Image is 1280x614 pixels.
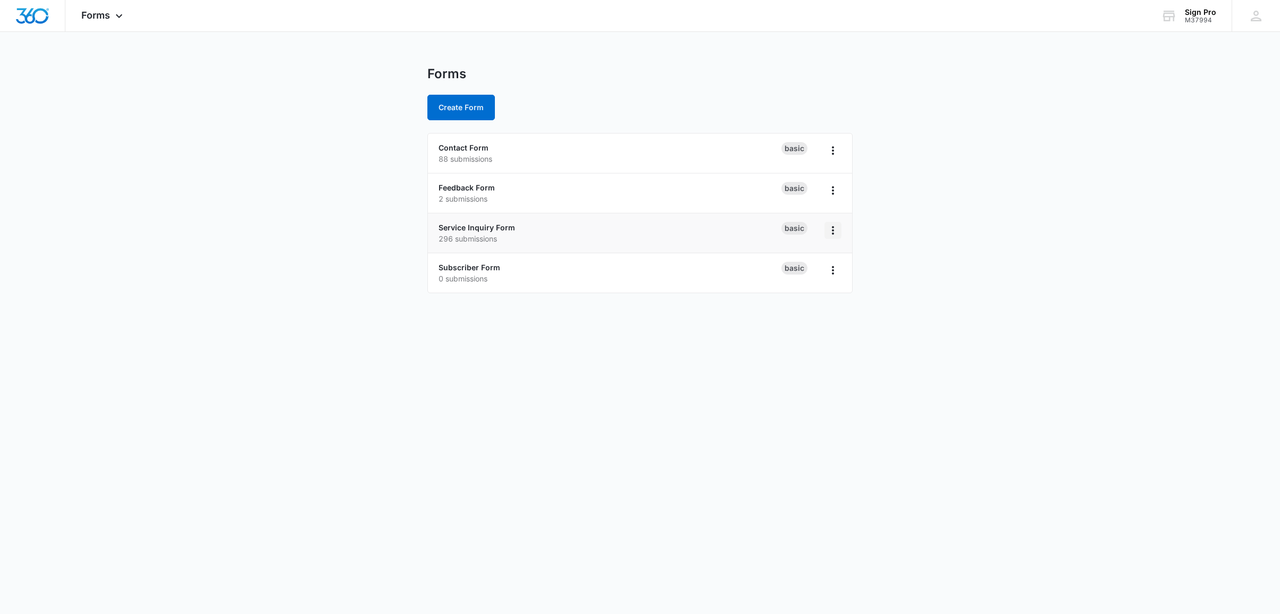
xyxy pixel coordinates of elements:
button: Create Form [427,95,495,120]
p: 0 submissions [439,273,781,284]
button: Overflow Menu [824,182,841,199]
div: Basic [781,182,807,195]
div: account name [1185,8,1216,16]
a: Subscriber Form [439,263,500,272]
a: Feedback Form [439,183,495,192]
div: Basic [781,142,807,155]
div: Basic [781,262,807,275]
button: Overflow Menu [824,262,841,279]
p: 88 submissions [439,153,781,164]
button: Overflow Menu [824,142,841,159]
a: Service Inquiry Form [439,223,515,232]
button: Overflow Menu [824,222,841,239]
p: 2 submissions [439,193,781,204]
p: 296 submissions [439,233,781,244]
h1: Forms [427,66,466,82]
span: Forms [81,10,110,21]
div: account id [1185,16,1216,24]
div: Basic [781,222,807,235]
a: Contact Form [439,143,489,152]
